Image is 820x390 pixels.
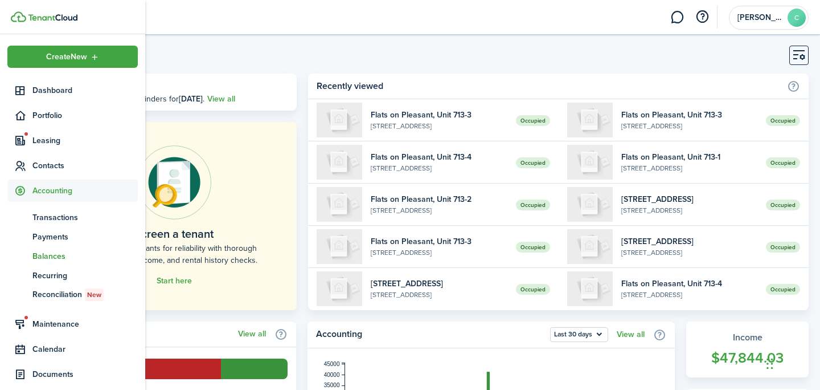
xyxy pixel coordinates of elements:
span: Occupied [516,200,550,210]
button: Last 30 days [550,327,608,342]
img: 713-3 [567,103,613,137]
widget-list-item-title: [STREET_ADDRESS] [621,193,757,205]
span: Occupied [766,284,800,295]
img: 44 [567,187,613,222]
span: Dashboard [32,84,138,96]
span: Recurring [32,270,138,282]
a: Dashboard [7,79,138,101]
widget-list-item-description: [STREET_ADDRESS] [371,205,507,216]
span: New [87,290,101,300]
widget-list-item-title: Flats on Pleasant, Unit 713-4 [621,278,757,290]
span: Portfolio [32,109,138,121]
home-placeholder-description: Check your tenants for reliability with thorough background, income, and rental history checks. [77,242,271,266]
a: Payments [7,227,138,246]
widget-list-item-title: [STREET_ADDRESS] [621,235,757,247]
a: Messaging [666,3,688,32]
widget-list-item-description: [STREET_ADDRESS] [621,247,757,258]
span: Occupied [516,115,550,126]
widget-list-item-description: [STREET_ADDRESS] [371,290,507,300]
a: ReconciliationNew [7,285,138,304]
a: Transactions [7,208,138,227]
tspan: 40000 [324,372,340,378]
tspan: 45000 [324,361,340,367]
img: 5 [567,229,613,264]
widget-list-item-title: [STREET_ADDRESS] [371,278,507,290]
home-widget-title: Recently viewed [317,79,781,93]
img: 713-1 [567,145,613,180]
span: Occupied [766,242,800,253]
img: 713-3 [317,229,362,264]
img: 44 [317,271,362,306]
span: Occupied [516,284,550,295]
img: 713-2 [317,187,362,222]
widget-list-item-title: Flats on Pleasant, Unit 713-4 [371,151,507,163]
span: Balances [32,250,138,262]
widget-list-item-description: [STREET_ADDRESS] [371,163,507,173]
widget-list-item-description: [STREET_ADDRESS] [371,247,507,258]
button: Open menu [7,46,138,68]
img: 713-4 [567,271,613,306]
a: View all [238,330,266,339]
a: Start here [157,277,192,286]
a: Balances [7,246,138,266]
img: 713-4 [317,145,362,180]
button: Customise [789,46,809,65]
span: Maintenance [32,318,138,330]
widget-list-item-description: [STREET_ADDRESS] [621,290,757,300]
span: Create New [46,53,87,61]
home-widget-title: Accounting [316,327,544,342]
widget-list-item-description: [STREET_ADDRESS] [621,163,757,173]
span: Leasing [32,135,138,147]
a: Income$47,844.03 [686,322,809,377]
span: Reconciliation [32,289,138,301]
span: Documents [32,368,138,380]
widget-stats-count: $47,844.03 [698,347,797,369]
span: Occupied [766,115,800,126]
img: TenantCloud [11,11,26,22]
home-widget-title: Lease funnel [60,327,232,341]
img: 713-3 [317,103,362,137]
widget-list-item-title: Flats on Pleasant, Unit 713-2 [371,193,507,205]
a: Recurring [7,266,138,285]
widget-list-item-title: Flats on Pleasant, Unit 713-3 [371,235,507,247]
img: TenantCloud [28,14,77,21]
h3: [DATE], [DATE] [83,79,288,94]
span: Occupied [516,242,550,253]
button: Open menu [550,327,608,342]
avatar-text: C [788,9,806,27]
widget-list-item-description: [STREET_ADDRESS] [371,121,507,131]
a: View all [617,330,645,339]
widget-list-item-description: [STREET_ADDRESS] [621,121,757,131]
tspan: 35000 [324,382,340,388]
iframe: Chat Widget [763,335,820,390]
img: Online payments [137,145,211,220]
widget-list-item-description: [STREET_ADDRESS] [621,205,757,216]
span: Occupied [516,157,550,168]
home-placeholder-title: Screen a tenant [134,225,214,242]
a: View all [207,93,235,105]
span: Calendar [32,343,138,355]
span: Occupied [766,200,800,210]
widget-list-item-title: Flats on Pleasant, Unit 713-3 [621,109,757,121]
button: Open resource center [692,7,712,27]
span: Transactions [32,212,138,224]
span: Occupied [766,157,800,168]
div: Drag [766,347,773,381]
widget-list-item-title: Flats on Pleasant, Unit 713-1 [621,151,757,163]
widget-stats-title: Income [698,331,797,344]
span: Accounting [32,185,138,197]
span: Payments [32,231,138,243]
span: Contacts [32,160,138,172]
span: Carla [737,14,783,22]
widget-list-item-title: Flats on Pleasant, Unit 713-3 [371,109,507,121]
b: [DATE] [179,93,203,105]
